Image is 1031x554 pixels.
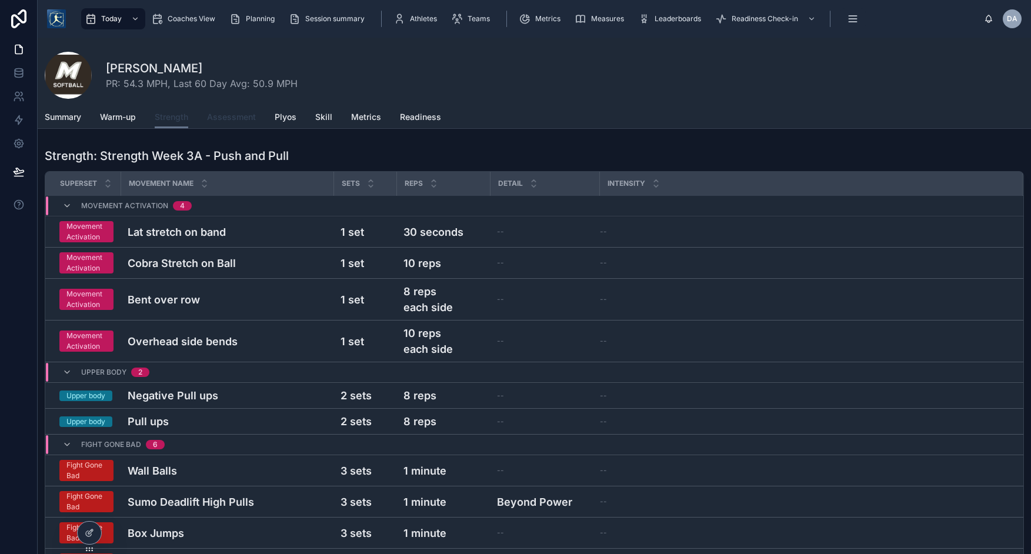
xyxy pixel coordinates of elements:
span: -- [497,227,504,236]
a: Movement Activation [59,221,114,242]
a: -- [497,227,592,236]
a: -- [600,528,1008,538]
span: Session summary [305,14,365,24]
a: Upper body [59,391,114,401]
span: Plyos [275,111,296,123]
a: Wall Balls [128,463,326,479]
div: Movement Activation [66,252,106,273]
a: Metrics [515,8,569,29]
h4: 3 sets [341,525,389,541]
h4: 10 reps each side [403,325,483,357]
a: Metrics [351,106,381,130]
span: -- [600,466,607,475]
a: -- [600,417,1008,426]
h4: 8 reps each side [403,283,483,315]
a: Skill [315,106,332,130]
a: Movement Activation [59,331,114,352]
a: Athletes [390,8,445,29]
span: -- [497,391,504,401]
h4: 8 reps [403,413,483,429]
a: Box Jumps [128,525,326,541]
span: Upper body [81,368,126,377]
a: -- [600,295,1008,304]
span: PR: 54.3 MPH, Last 60 Day Avg: 50.9 MPH [106,76,298,91]
span: Movement Activation [81,201,168,211]
a: -- [600,466,1008,475]
a: Planning [226,8,283,29]
div: Fight Gone Bad [66,491,106,512]
a: -- [600,497,1008,506]
a: Measures [571,8,632,29]
a: Bent over row [128,292,326,308]
a: Movement Activation [59,252,114,273]
span: Metrics [351,111,381,123]
div: Movement Activation [66,221,106,242]
a: Coaches View [148,8,223,29]
h4: Pull ups [128,413,326,429]
h4: Beyond Power [497,494,592,510]
div: 4 [180,201,185,211]
a: 1 set [341,255,389,271]
span: -- [600,258,607,268]
a: Leaderboards [635,8,709,29]
a: Session summary [285,8,373,29]
span: Readiness [400,111,441,123]
a: -- [497,466,592,475]
a: Cobra Stretch on Ball [128,255,326,271]
h4: 3 sets [341,463,389,479]
a: 8 reps [403,388,483,403]
span: Reps [405,179,423,188]
a: -- [497,258,592,268]
h4: 30 seconds [403,224,483,240]
span: Detail [498,179,523,188]
a: -- [600,336,1008,346]
span: Metrics [535,14,560,24]
a: Fight Gone Bad [59,460,114,481]
span: Leaderboards [655,14,701,24]
a: Strength [155,106,188,129]
span: Skill [315,111,332,123]
h4: 2 sets [341,413,389,429]
a: 1 set [341,224,389,240]
div: Movement Activation [66,331,106,352]
span: -- [497,417,504,426]
a: Plyos [275,106,296,130]
a: -- [600,258,1008,268]
span: Movement Name [129,179,193,188]
a: Movement Activation [59,289,114,310]
a: Summary [45,106,81,130]
div: Movement Activation [66,289,106,310]
a: 1 set [341,333,389,349]
a: Lat stretch on band [128,224,326,240]
a: 1 minute [403,494,483,510]
a: 1 set [341,292,389,308]
span: Coaches View [168,14,215,24]
a: Negative Pull ups [128,388,326,403]
span: Assessment [207,111,256,123]
a: -- [497,391,592,401]
a: -- [600,227,1008,236]
a: Upper body [59,416,114,427]
h4: 2 sets [341,388,389,403]
h1: [PERSON_NAME] [106,60,298,76]
a: -- [497,336,592,346]
span: -- [600,227,607,236]
a: -- [600,391,1008,401]
span: Intensity [608,179,645,188]
span: Superset [60,179,97,188]
span: -- [497,295,504,304]
span: Summary [45,111,81,123]
span: -- [600,528,607,538]
span: Measures [591,14,624,24]
a: 10 reps [403,255,483,271]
